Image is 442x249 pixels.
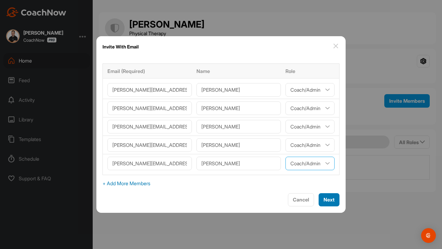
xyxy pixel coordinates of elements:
[319,193,339,206] button: Next
[103,180,339,187] span: + Add More Members
[283,64,339,79] th: Role
[194,64,283,79] th: Name
[288,193,314,206] button: Cancel
[293,197,309,203] span: Cancel
[332,42,339,50] img: close
[103,64,194,79] th: Email (Required)
[421,228,436,243] div: Open Intercom Messenger
[324,197,335,203] span: Next
[103,42,139,51] h1: Invite With Email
